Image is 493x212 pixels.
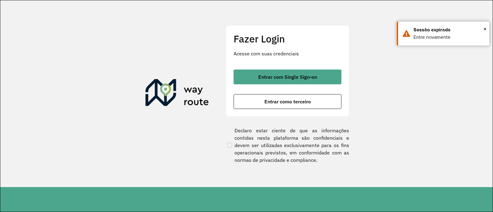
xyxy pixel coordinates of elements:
span: Entrar como terceiro [264,99,311,104]
div: Sessão expirada [414,26,485,34]
label: Declaro estar ciente de que as informações contidas nesta plataforma são confidenciais e devem se... [226,127,349,164]
button: button [234,94,341,109]
div: Entre novamente [414,34,485,41]
h2: Fazer Login [234,33,341,45]
button: Close [483,24,487,34]
img: Roteirizador AmbevTech [145,79,209,109]
span: × [483,24,487,34]
span: Entrar com Single Sign-on [258,74,317,79]
button: button [234,70,341,84]
p: Acesse com suas credenciais [234,50,341,57]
